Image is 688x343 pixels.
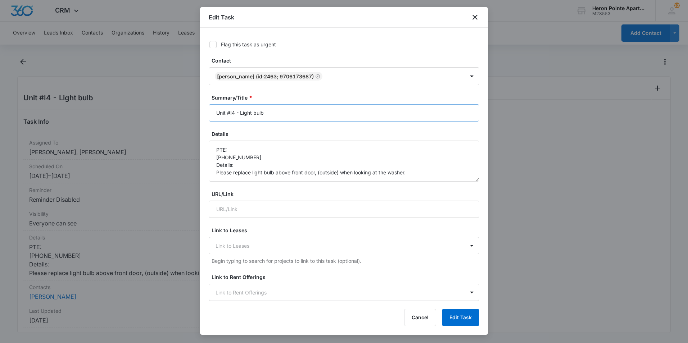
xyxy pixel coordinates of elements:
label: URL/Link [212,190,482,198]
p: Begin typing to search for projects to link to this task (optional). [212,257,479,265]
div: Flag this task as urgent [221,41,276,48]
button: Cancel [404,309,436,326]
label: Link to Leases [212,227,482,234]
label: Contact [212,57,482,64]
h1: Edit Task [209,13,234,22]
button: close [471,13,479,22]
label: Details [212,130,482,138]
button: Edit Task [442,309,479,326]
input: Summary/Title [209,104,479,122]
div: [PERSON_NAME] (ID:2463; 9706173687) [217,73,314,79]
label: Summary/Title [212,94,482,101]
textarea: PTE: [PHONE_NUMBER] Details: Please replace light bulb above front door, (outside) when looking a... [209,141,479,182]
label: Link to Rent Offerings [212,273,482,281]
input: URL/Link [209,201,479,218]
div: Remove Amy Trowbridge (ID:2463; 9706173687) [314,74,320,79]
